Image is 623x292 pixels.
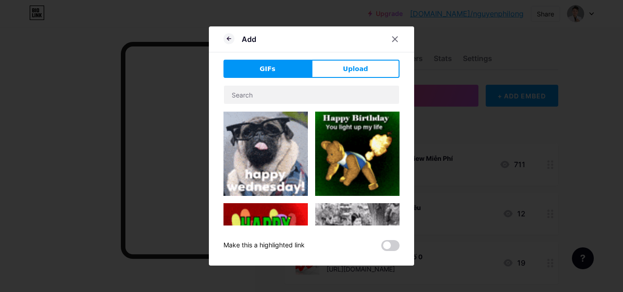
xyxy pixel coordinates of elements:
span: GIFs [260,64,275,74]
input: Search [224,86,399,104]
div: Add [242,34,256,45]
img: Gihpy [223,112,308,196]
img: Gihpy [315,203,400,291]
button: GIFs [223,60,311,78]
div: Make this a highlighted link [223,240,305,251]
button: Upload [311,60,400,78]
img: Gihpy [315,112,400,196]
img: Gihpy [223,203,308,287]
span: Upload [343,64,368,74]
